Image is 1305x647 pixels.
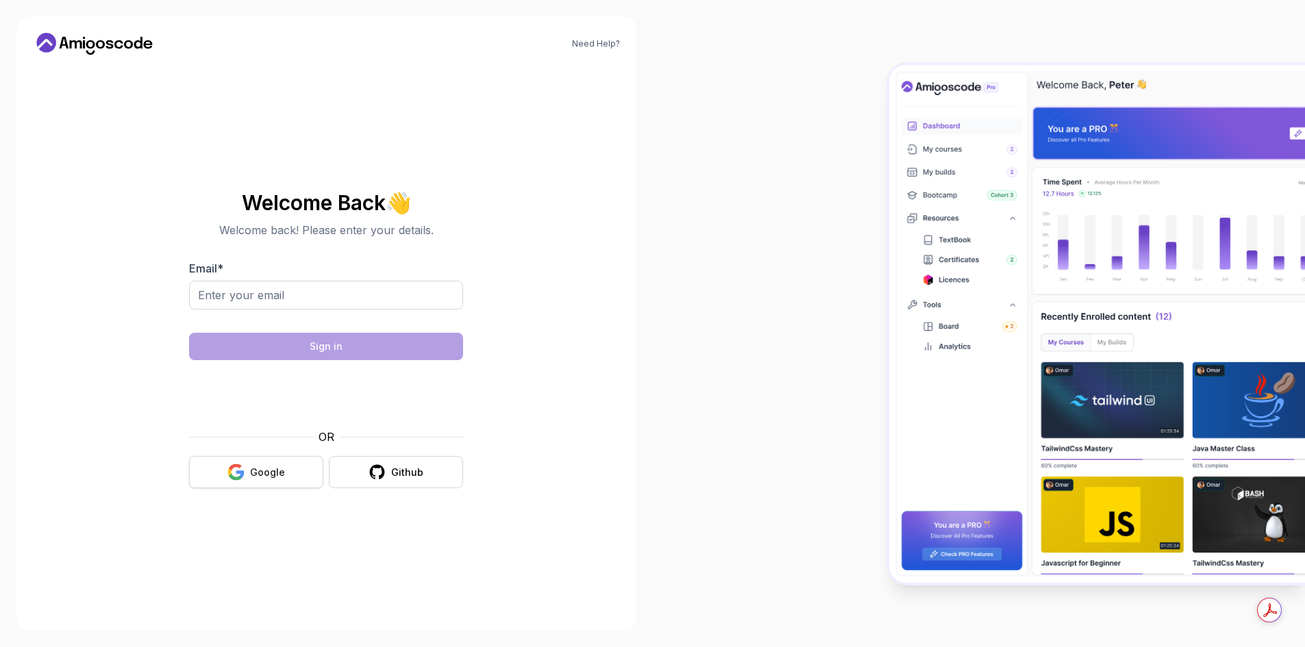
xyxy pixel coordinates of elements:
button: Sign in [189,333,463,360]
iframe: Widget containing checkbox for hCaptcha security challenge [223,368,430,420]
div: Sign in [310,340,343,353]
div: Google [250,466,285,479]
div: Github [391,466,423,479]
button: Google [189,456,323,488]
button: Github [329,456,463,488]
a: Home link [33,33,156,55]
img: Amigoscode Dashboard [889,65,1305,583]
p: Welcome back! Please enter your details. [189,222,463,238]
a: Need Help? [572,38,620,49]
label: Email * [189,262,223,275]
p: OR [319,429,334,445]
input: Enter your email [189,281,463,309]
span: 👋 [385,192,411,214]
h2: Welcome Back [189,192,463,214]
